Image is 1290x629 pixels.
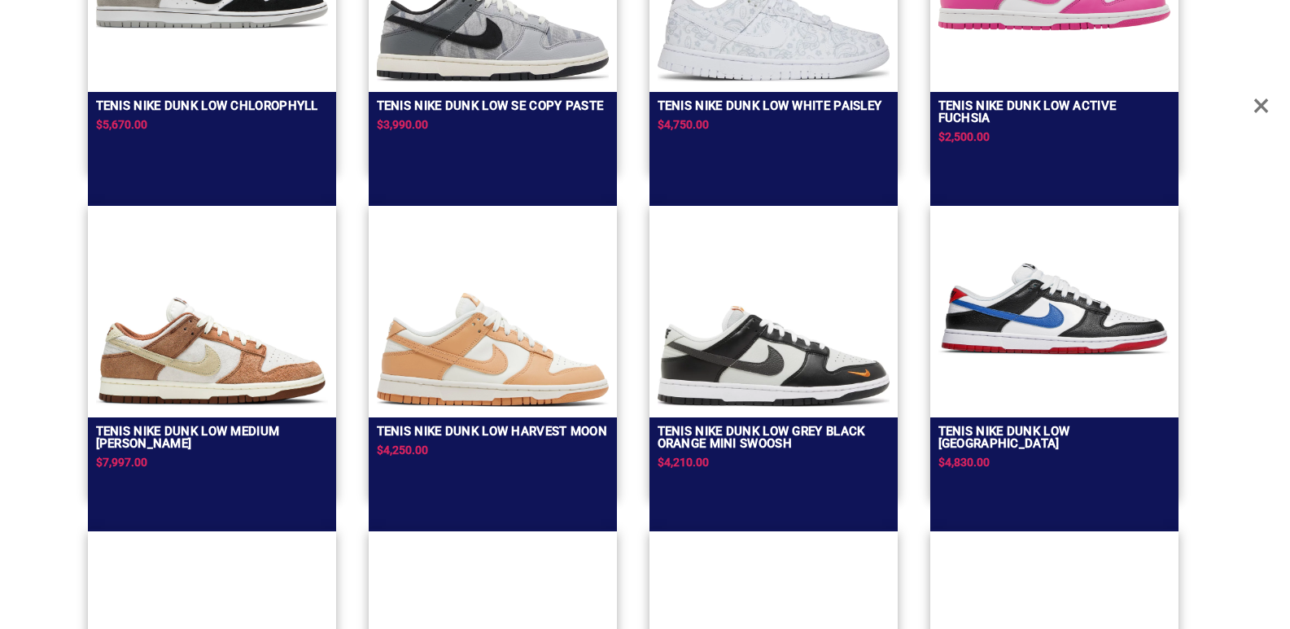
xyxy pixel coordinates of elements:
span: Close Overlay [1253,81,1270,130]
img: Tenis Nike Dunk Low Seoul [938,212,1170,407]
a: Tenis Nike Dunk Low Medium CurryTenis Nike Dunk Low Medium [PERSON_NAME]$7,997.00 [88,203,336,496]
span: $3,990.00 [377,118,428,131]
span: $5,670.00 [96,118,147,131]
span: $4,250.00 [377,443,428,456]
span: $4,750.00 [658,118,709,131]
h2: Tenis Nike Dunk Low Grey Black Orange Mini Swoosh [658,426,890,450]
img: Tenis Nike Dunk Low Medium Curry [96,295,328,407]
h2: Tenis Nike Dunk Low Harvest Moon [377,426,608,438]
img: Tenis Nike Dunk Low Grey Black Orange Mini Swoosh [658,306,890,407]
span: $2,500.00 [938,130,990,143]
img: Tenis Nike Dunk Low Harvest Moon [377,293,609,407]
h2: Tenis Nike Dunk Low Chlorophyll [96,100,318,112]
h2: Tenis Nike Dunk Low Medium [PERSON_NAME] [96,426,328,450]
span: $4,210.00 [658,456,709,469]
a: Tenis Nike Dunk Low Grey Black Orange Mini SwooshTenis Nike Dunk Low Grey Black Orange Mini Swoos... [649,203,898,496]
a: Tenis Nike Dunk Low Harvest MoonTenis Nike Dunk Low Harvest Moon$4,250.00 [369,203,617,496]
span: $7,997.00 [96,456,147,469]
h2: Tenis Nike Dunk Low [GEOGRAPHIC_DATA] [938,426,1170,450]
h2: TENIS NIKE DUNK LOW ACTIVE FUCHSIA [938,100,1170,124]
h2: Tenis Nike Dunk Low Se Copy Paste [377,100,604,112]
h2: Tenis Nike Dunk Low White Paisley [658,100,882,112]
a: Tenis Nike Dunk Low SeoulTenis Nike Dunk Low [GEOGRAPHIC_DATA]$4,830.00 [930,203,1178,496]
span: $4,830.00 [938,456,990,469]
